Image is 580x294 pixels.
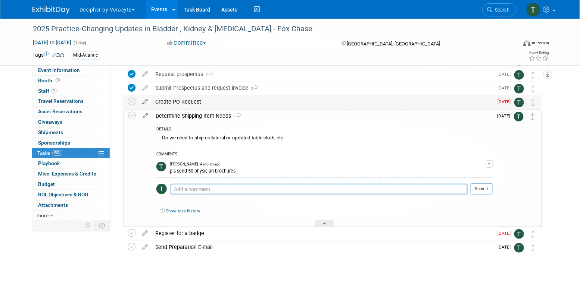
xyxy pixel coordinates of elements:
i: Move task [531,244,535,252]
div: 2025 Practice-Changing Updates in Bladder , Kidney & [MEDICAL_DATA] - Fox Chase [30,22,505,36]
a: Budget [32,179,110,189]
a: ROI, Objectives & ROO [32,190,110,200]
img: Tony Alvarado [514,70,524,80]
div: pls send 50 physician brochures [170,167,486,174]
img: ExhibitDay [32,6,70,14]
span: more [37,212,49,218]
span: Asset Reservations [38,108,82,114]
img: Tony Alvarado [514,98,524,107]
div: In-Person [532,40,549,46]
span: [GEOGRAPHIC_DATA], [GEOGRAPHIC_DATA] [347,41,440,47]
i: Move task [531,72,535,79]
a: Tasks50% [32,148,110,158]
a: edit [139,113,152,119]
div: Event Rating [529,51,549,55]
a: Playbook [32,158,110,168]
a: Staff1 [32,86,110,96]
span: [DATE] [497,113,514,118]
i: Move task [531,113,534,120]
a: edit [138,71,152,78]
span: to [49,39,56,45]
a: edit [138,85,152,91]
span: 1 [51,88,57,94]
span: [PERSON_NAME] - A month ago [170,162,221,167]
a: Asset Reservations [32,107,110,117]
span: Booth not reserved yet [54,78,61,83]
div: COMMENTS [156,151,493,159]
span: Search [492,7,509,13]
div: Create PO Request [152,95,493,108]
span: Shipments [38,129,63,135]
span: (1 day) [73,41,86,45]
span: 3 [248,86,258,91]
a: Misc. Expenses & Credits [32,169,110,179]
div: Determine Shipping Item Needs [152,110,493,122]
div: Send Preparation E-mail [152,241,493,253]
span: [DATE] [498,244,514,250]
div: Submit Prospectus and request invoice [152,82,493,94]
td: Tags [32,51,64,60]
img: Tony Alvarado [514,243,524,253]
a: Giveaways [32,117,110,127]
img: Tony Alvarado [514,84,524,94]
span: Event Information [38,67,80,73]
div: DETAILS [156,127,493,133]
span: Staff [38,88,57,94]
span: [DATE] [498,85,514,91]
i: Move task [531,99,535,106]
div: Request prospectus [152,68,493,80]
div: Register for a badge [152,227,493,240]
a: Show task history [166,208,200,214]
span: [DATE] [DATE] [32,39,72,46]
td: Personalize Event Tab Strip [82,221,95,230]
img: Format-Inperson.png [523,40,531,46]
span: Travel Reservations [38,98,84,104]
button: Committed [165,39,209,47]
span: Budget [38,181,55,187]
i: Move task [531,85,535,92]
div: Do we need to ship collateral or updated table cloth, etc [156,133,493,145]
img: Tony Alvarado [526,3,540,17]
span: Giveaways [38,119,62,125]
a: edit [138,230,152,237]
a: Travel Reservations [32,96,110,106]
a: more [32,211,110,221]
img: Tony Alvarado [514,112,524,121]
img: Tony Alvarado [156,162,166,171]
a: edit [138,98,152,105]
span: [DATE] [498,72,514,77]
div: Event Format [473,39,549,50]
td: Toggle Event Tabs [95,221,110,230]
button: Submit [471,183,493,195]
a: Edit [52,53,64,58]
span: Booth [38,78,61,83]
span: Attachments [38,202,68,208]
a: Sponsorships [32,138,110,148]
a: edit [138,244,152,250]
a: Attachments [32,200,110,210]
span: 50% [52,150,62,156]
a: Search [482,3,517,16]
span: [DATE] [498,99,514,104]
span: 1 [231,114,241,119]
span: Sponsorships [38,140,70,146]
span: Playbook [38,160,60,166]
a: Shipments [32,127,110,137]
img: Tony Alvarado [156,184,167,194]
a: Booth [32,76,110,86]
span: ROI, Objectives & ROO [38,192,88,197]
a: Event Information [32,65,110,75]
div: Mid-Atlantic [71,51,100,59]
span: Tasks [37,150,62,156]
span: 2 [203,72,213,77]
span: Misc. Expenses & Credits [38,171,96,177]
i: Move task [531,231,535,238]
span: [DATE] [498,231,514,236]
img: Tony Alvarado [514,229,524,239]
